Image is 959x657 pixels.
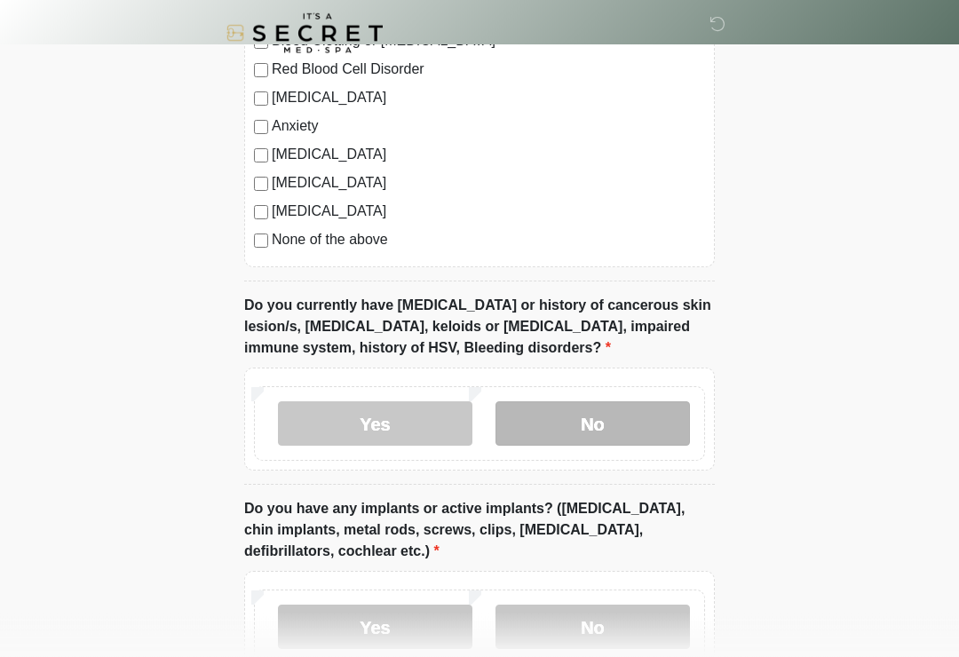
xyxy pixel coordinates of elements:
[495,606,690,650] label: No
[272,116,705,138] label: Anxiety
[495,402,690,447] label: No
[254,64,268,78] input: Red Blood Cell Disorder
[226,13,383,53] img: It's A Secret Med Spa Logo
[272,145,705,166] label: [MEDICAL_DATA]
[272,173,705,194] label: [MEDICAL_DATA]
[244,296,715,360] label: Do you currently have [MEDICAL_DATA] or history of cancerous skin lesion/s, [MEDICAL_DATA], keloi...
[272,230,705,251] label: None of the above
[244,499,715,563] label: Do you have any implants or active implants? ([MEDICAL_DATA], chin implants, metal rods, screws, ...
[278,402,472,447] label: Yes
[272,88,705,109] label: [MEDICAL_DATA]
[254,234,268,249] input: None of the above
[254,206,268,220] input: [MEDICAL_DATA]
[278,606,472,650] label: Yes
[254,92,268,107] input: [MEDICAL_DATA]
[272,59,705,81] label: Red Blood Cell Disorder
[254,178,268,192] input: [MEDICAL_DATA]
[254,121,268,135] input: Anxiety
[272,202,705,223] label: [MEDICAL_DATA]
[254,149,268,163] input: [MEDICAL_DATA]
